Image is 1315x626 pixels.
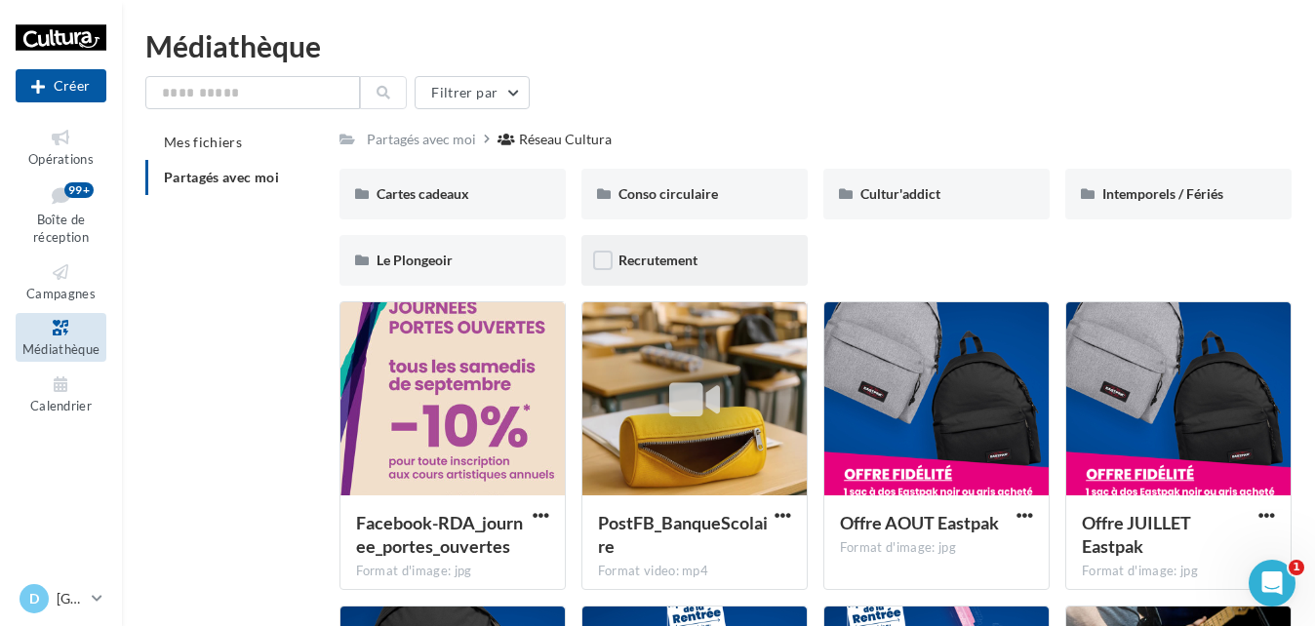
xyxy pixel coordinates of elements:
[30,398,92,413] span: Calendrier
[356,563,549,580] div: Format d'image: jpg
[415,76,530,109] button: Filtrer par
[356,512,523,557] span: Facebook-RDA_journee_portes_ouvertes
[1082,563,1275,580] div: Format d'image: jpg
[164,134,242,150] span: Mes fichiers
[64,182,94,198] div: 99+
[618,185,718,202] span: Conso circulaire
[1289,560,1304,575] span: 1
[16,257,106,305] a: Campagnes
[1249,560,1295,606] iframe: Intercom live chat
[145,31,1292,60] div: Médiathèque
[16,123,106,171] a: Opérations
[28,151,94,167] span: Opérations
[57,589,84,608] p: [GEOGRAPHIC_DATA]
[598,563,791,580] div: Format video: mp4
[16,313,106,361] a: Médiathèque
[367,130,476,149] div: Partagés avec moi
[16,178,106,250] a: Boîte de réception99+
[29,589,39,608] span: D
[164,169,279,185] span: Partagés avec moi
[1102,185,1223,202] span: Intemporels / Fériés
[16,69,106,102] button: Créer
[618,252,697,268] span: Recrutement
[26,286,96,301] span: Campagnes
[840,539,1033,557] div: Format d'image: jpg
[22,341,100,357] span: Médiathèque
[860,185,940,202] span: Cultur'addict
[519,130,612,149] div: Réseau Cultura
[1082,512,1191,557] span: Offre JUILLET Eastpak
[598,512,768,557] span: PostFB_BanqueScolaire
[377,252,453,268] span: Le Plongeoir
[16,370,106,417] a: Calendrier
[16,69,106,102] div: Nouvelle campagne
[377,185,469,202] span: Cartes cadeaux
[16,580,106,617] a: D [GEOGRAPHIC_DATA]
[33,212,89,246] span: Boîte de réception
[840,512,999,533] span: Offre AOUT Eastpak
